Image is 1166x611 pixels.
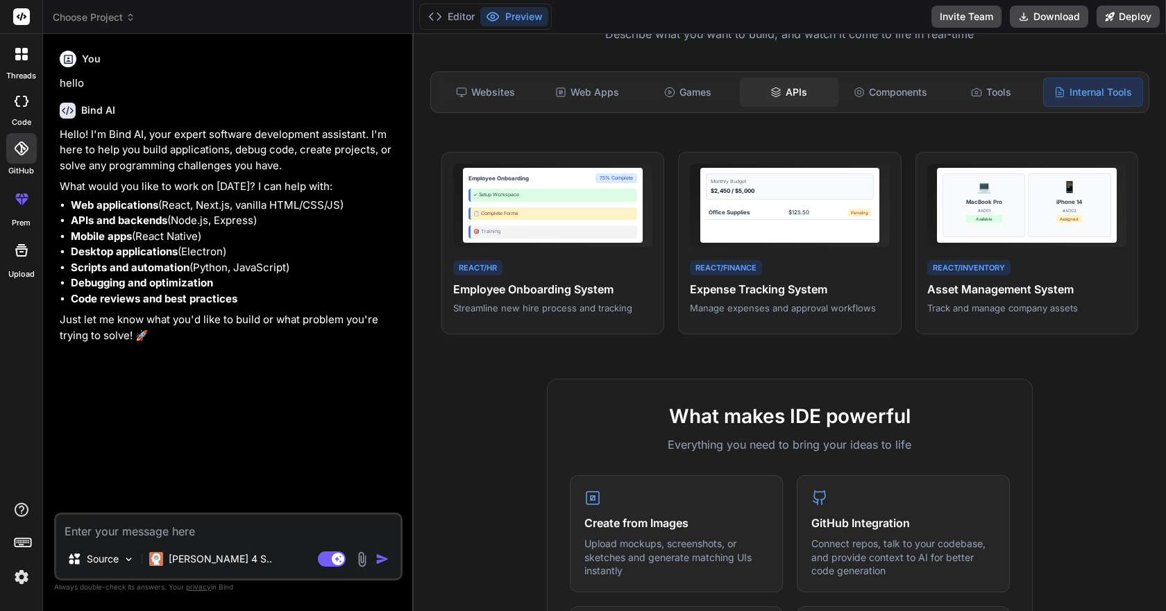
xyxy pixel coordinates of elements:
label: prem [12,217,31,229]
div: 📱 [1063,178,1076,195]
p: Connect repos, talk to your codebase, and provide context to AI for better code generation [811,537,995,578]
p: [PERSON_NAME] 4 S.. [169,552,272,566]
div: APIs [740,78,838,107]
div: iPhone 14 [1056,198,1082,206]
h4: GitHub Integration [811,515,995,531]
h4: Expense Tracking System [690,281,889,298]
li: (Python, JavaScript) [71,260,400,276]
strong: Desktop applications [71,245,178,258]
div: Monthly Budget [711,178,870,186]
label: Upload [8,268,35,280]
p: Describe what you want to build, and watch it come to life in real-time [422,26,1158,44]
button: Preview [480,7,548,26]
div: Tools [943,78,1041,107]
img: Claude 4 Sonnet [149,552,163,566]
label: GitHub [8,165,34,177]
div: Web Apps [538,78,636,107]
p: Everything you need to bring your ideas to life [570,436,1010,453]
div: Internal Tools [1043,78,1143,107]
div: Websites [437,78,535,107]
div: MacBook Pro [966,198,1002,206]
div: ✓ Setup Workspace [468,189,637,202]
p: Just let me know what you'd like to build or what problem you're trying to solve! 🚀 [60,312,400,343]
span: Choose Project [53,10,135,24]
strong: Web applications [71,198,158,212]
span: privacy [186,583,211,591]
li: (Electron) [71,244,400,260]
button: Download [1010,6,1088,28]
li: (Node.js, Express) [71,213,400,229]
p: Streamline new hire process and tracking [453,302,652,314]
img: settings [10,565,33,589]
strong: Mobile apps [71,230,132,243]
p: hello [60,76,400,92]
div: $125.50 [788,208,809,216]
div: 📋 Complete Forms [468,207,637,221]
p: What would you like to work on [DATE]? I can help with: [60,179,400,195]
button: Editor [423,7,480,26]
label: threads [6,70,36,82]
div: React/Finance [690,260,762,276]
label: code [12,117,31,128]
div: React/HR [453,260,502,276]
div: Office Supplies [709,208,750,216]
p: Hello! I'm Bind AI, your expert software development assistant. I'm here to help you build applic... [60,127,400,174]
strong: Code reviews and best practices [71,292,237,305]
p: Upload mockups, screenshots, or sketches and generate matching UIs instantly [584,537,768,578]
p: Always double-check its answers. Your in Bind [54,580,403,594]
div: #A002 [1056,207,1082,214]
button: Deploy [1097,6,1160,28]
img: attachment [354,551,370,567]
div: React/Inventory [927,260,1011,276]
div: Components [841,78,940,107]
p: Source [87,552,119,566]
p: Manage expenses and approval workflows [690,302,889,314]
div: Pending [848,209,871,216]
li: (React Native) [71,229,400,245]
div: 🎯 Training [468,225,637,239]
img: icon [375,552,389,566]
p: Track and manage company assets [927,302,1126,314]
h4: Asset Management System [927,281,1126,298]
img: Pick Models [123,553,135,565]
div: Assigned [1056,215,1082,223]
h4: Create from Images [584,515,768,531]
div: Available [966,215,1002,223]
strong: APIs and backends [71,214,167,227]
div: 💻 [977,178,991,195]
div: Games [639,78,737,107]
h6: You [82,52,101,66]
div: $2,450 / $5,000 [711,187,870,195]
button: Invite Team [931,6,1002,28]
h2: What makes IDE powerful [570,402,1010,431]
strong: Scripts and automation [71,261,189,274]
div: Employee Onboarding [468,174,529,182]
div: #A001 [966,207,1002,214]
li: (React, Next.js, vanilla HTML/CSS/JS) [71,198,400,214]
strong: Debugging and optimization [71,276,213,289]
h6: Bind AI [81,103,115,117]
h4: Employee Onboarding System [453,281,652,298]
